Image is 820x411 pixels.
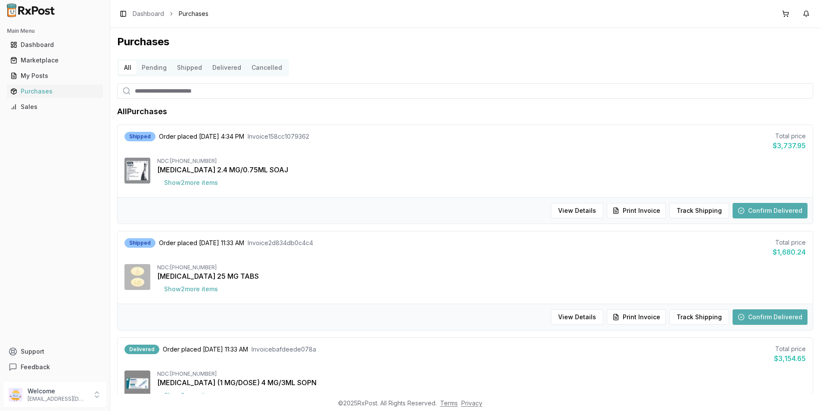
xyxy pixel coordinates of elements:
div: [MEDICAL_DATA] 25 MG TABS [157,271,806,281]
button: Track Shipping [669,203,729,218]
button: Print Invoice [607,309,666,325]
img: Jardiance 25 MG TABS [124,264,150,290]
button: All [119,61,137,75]
button: Delivered [207,61,246,75]
span: Order placed [DATE] 11:33 AM [159,239,244,247]
span: Invoice 2d834db0c4c4 [248,239,313,247]
button: Purchases [3,84,106,98]
div: My Posts [10,72,99,80]
h1: All Purchases [117,106,167,118]
div: [MEDICAL_DATA] (1 MG/DOSE) 4 MG/3ML SOPN [157,377,806,388]
button: View Details [551,309,603,325]
div: [MEDICAL_DATA] 2.4 MG/0.75ML SOAJ [157,165,806,175]
button: Dashboard [3,38,106,52]
a: Sales [7,99,103,115]
span: Order placed [DATE] 4:34 PM [159,132,244,141]
p: [EMAIL_ADDRESS][DOMAIN_NAME] [28,395,87,402]
img: User avatar [9,388,22,402]
img: Wegovy 2.4 MG/0.75ML SOAJ [124,158,150,184]
button: Marketplace [3,53,106,67]
button: Cancelled [246,61,287,75]
span: Invoice bafdeede078a [252,345,316,354]
div: Total price [773,132,806,140]
a: Marketplace [7,53,103,68]
span: Purchases [179,9,208,18]
nav: breadcrumb [133,9,208,18]
button: Confirm Delivered [733,309,808,325]
button: Support [3,344,106,359]
button: My Posts [3,69,106,83]
div: Shipped [124,238,155,248]
div: Total price [773,238,806,247]
button: Show2more items [157,281,225,297]
div: Sales [10,103,99,111]
h1: Purchases [117,35,813,49]
button: Shipped [172,61,207,75]
img: Ozempic (1 MG/DOSE) 4 MG/3ML SOPN [124,371,150,396]
div: Shipped [124,132,155,141]
button: Pending [137,61,172,75]
a: Terms [440,399,458,407]
p: Welcome [28,387,87,395]
button: Confirm Delivered [733,203,808,218]
a: My Posts [7,68,103,84]
h2: Main Menu [7,28,103,34]
div: NDC: [PHONE_NUMBER] [157,264,806,271]
a: Purchases [7,84,103,99]
div: $3,737.95 [773,140,806,151]
div: NDC: [PHONE_NUMBER] [157,158,806,165]
div: Purchases [10,87,99,96]
button: Show3more items [157,388,225,403]
div: $3,154.65 [774,353,806,364]
a: Dashboard [133,9,164,18]
button: Feedback [3,359,106,375]
img: RxPost Logo [3,3,59,17]
a: Dashboard [7,37,103,53]
div: NDC: [PHONE_NUMBER] [157,371,806,377]
a: Privacy [461,399,482,407]
button: Print Invoice [607,203,666,218]
span: Invoice 158cc1079362 [248,132,309,141]
div: Dashboard [10,40,99,49]
button: View Details [551,203,603,218]
div: Total price [774,345,806,353]
button: Sales [3,100,106,114]
div: $1,680.24 [773,247,806,257]
button: Show2more items [157,175,225,190]
span: Order placed [DATE] 11:33 AM [163,345,248,354]
button: Track Shipping [669,309,729,325]
span: Feedback [21,363,50,371]
div: Delivered [124,345,159,354]
div: Marketplace [10,56,99,65]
